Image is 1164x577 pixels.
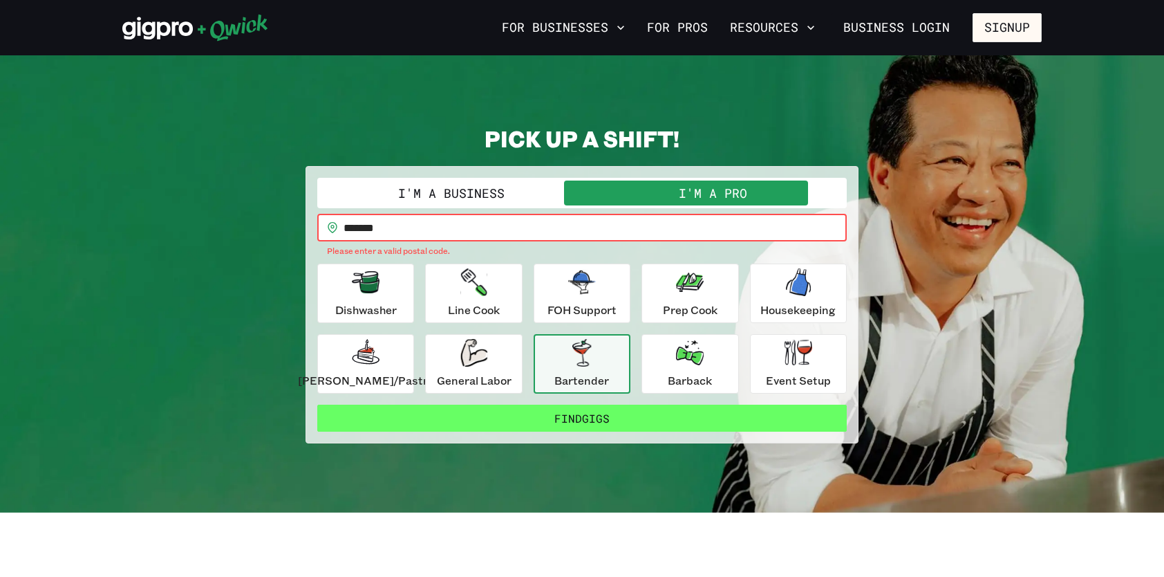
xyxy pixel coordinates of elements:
[724,16,820,39] button: Resources
[317,405,847,432] button: FindGigs
[750,264,847,323] button: Housekeeping
[496,16,630,39] button: For Businesses
[437,372,511,389] p: General Labor
[335,302,397,318] p: Dishwasher
[663,302,717,318] p: Prep Cook
[641,334,738,394] button: Barback
[425,334,522,394] button: General Labor
[973,13,1042,42] button: Signup
[298,372,433,389] p: [PERSON_NAME]/Pastry
[448,302,500,318] p: Line Cook
[317,334,414,394] button: [PERSON_NAME]/Pastry
[547,302,617,318] p: FOH Support
[760,302,836,318] p: Housekeeping
[425,264,522,323] button: Line Cook
[750,334,847,394] button: Event Setup
[327,244,837,258] p: Please enter a valid postal code.
[641,264,738,323] button: Prep Cook
[641,16,713,39] a: For Pros
[766,372,831,389] p: Event Setup
[534,334,630,394] button: Bartender
[832,13,961,42] a: Business Login
[668,372,712,389] p: Barback
[554,372,609,389] p: Bartender
[582,181,844,205] button: I'm a Pro
[306,125,858,152] h2: PICK UP A SHIFT!
[534,264,630,323] button: FOH Support
[320,181,582,205] button: I'm a Business
[317,264,414,323] button: Dishwasher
